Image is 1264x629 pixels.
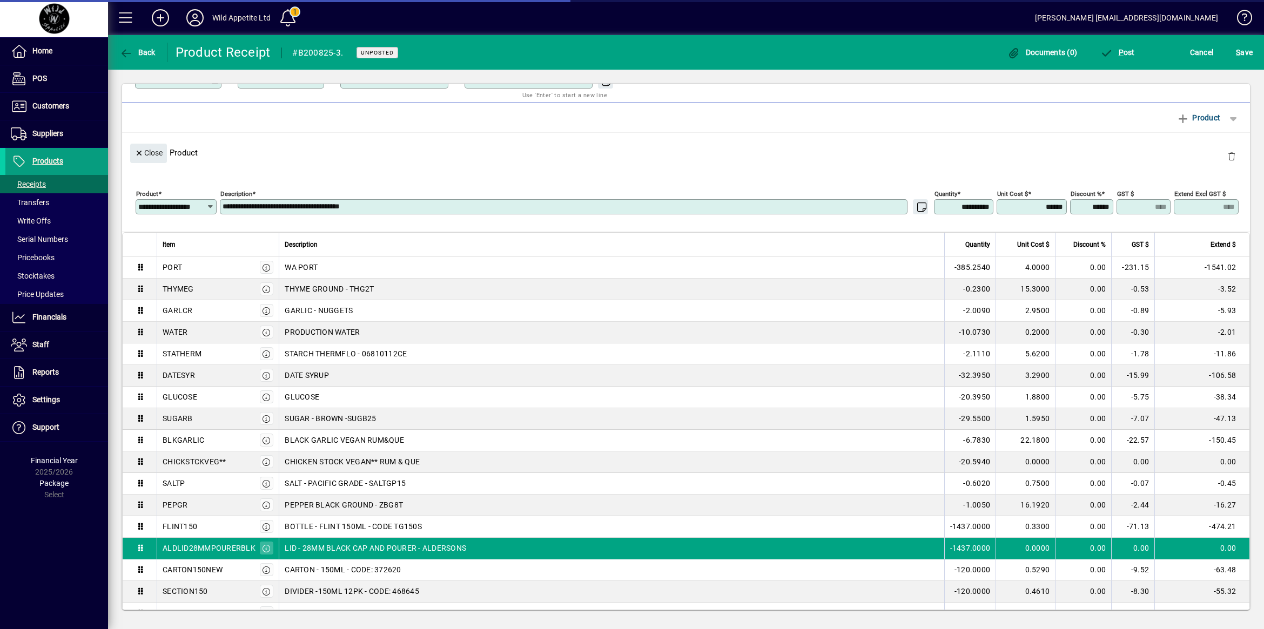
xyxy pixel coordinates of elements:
[31,456,78,465] span: Financial Year
[1025,391,1050,402] span: 1.8800
[39,479,69,488] span: Package
[1055,516,1111,538] td: 0.00
[136,190,158,197] mat-label: Product
[5,414,108,441] a: Support
[163,327,187,337] div: WATER
[279,279,944,300] td: THYME GROUND - THG2T
[11,180,46,188] span: Receipts
[1219,151,1245,161] app-page-header-button: Delete
[108,43,167,62] app-page-header-button: Back
[32,102,69,110] span: Customers
[1111,538,1154,559] td: 0.00
[997,190,1028,197] mat-label: Unit Cost $
[1154,430,1249,451] td: -150.45
[1154,538,1249,559] td: 0.00
[1111,581,1154,603] td: -8.30
[1154,387,1249,408] td: -38.34
[1004,43,1080,62] button: Documents (0)
[1187,43,1216,62] button: Cancel
[1111,516,1154,538] td: -71.13
[285,239,318,251] span: Description
[32,129,63,138] span: Suppliers
[1055,322,1111,343] td: 0.00
[163,521,197,532] div: FLINT150
[5,248,108,267] a: Pricebooks
[130,144,167,163] button: Close
[1111,300,1154,322] td: -0.89
[1055,387,1111,408] td: 0.00
[11,217,51,225] span: Write Offs
[1111,279,1154,300] td: -0.53
[163,586,208,597] div: SECTION150
[163,478,185,489] div: SALTP
[1154,300,1249,322] td: -5.93
[5,38,108,65] a: Home
[279,257,944,279] td: WA PORT
[163,305,193,316] div: GARLCR
[1025,586,1050,597] span: 0.4610
[1025,413,1050,424] span: 1.5950
[176,44,271,61] div: Product Receipt
[32,423,59,431] span: Support
[163,564,223,575] div: CARTON150NEW
[5,175,108,193] a: Receipts
[32,157,63,165] span: Products
[1055,495,1111,516] td: 0.00
[1111,430,1154,451] td: -22.57
[292,44,343,62] div: #B200825-3.
[1111,343,1154,365] td: -1.78
[1111,473,1154,495] td: -0.07
[1055,473,1111,495] td: 0.00
[944,408,996,430] td: -29.5500
[163,499,187,510] div: PEPGR
[944,300,996,322] td: -2.0090
[11,235,68,244] span: Serial Numbers
[1111,322,1154,343] td: -0.30
[1211,239,1236,251] span: Extend $
[163,391,197,402] div: GLUCOSE
[1154,365,1249,387] td: -106.58
[1154,343,1249,365] td: -11.86
[361,49,394,56] span: Unposted
[944,365,996,387] td: -32.3950
[279,408,944,430] td: SUGAR - BROWN -SUGB25
[944,603,996,624] td: -1437.0000
[5,304,108,331] a: Financials
[944,430,996,451] td: -6.7830
[1035,9,1218,26] div: [PERSON_NAME] [EMAIL_ADDRESS][DOMAIN_NAME]
[163,239,176,251] span: Item
[1020,435,1050,445] span: 22.1800
[279,495,944,516] td: PEPPER BLACK GROUND - ZBG8T
[944,538,996,559] td: -1437.0000
[1154,451,1249,473] td: 0.00
[1055,430,1111,451] td: 0.00
[1055,343,1111,365] td: 0.00
[1111,365,1154,387] td: -15.99
[1025,478,1050,489] span: 0.7500
[163,283,194,294] div: THYMEG
[1055,408,1111,430] td: 0.00
[1132,239,1149,251] span: GST $
[1154,257,1249,279] td: -1541.02
[1055,581,1111,603] td: 0.00
[279,430,944,451] td: BLACK GARLIC VEGAN RUM&QUE
[32,368,59,376] span: Reports
[32,74,47,83] span: POS
[1236,48,1240,57] span: S
[1174,190,1226,197] mat-label: Extend excl GST $
[1171,108,1226,127] button: Product
[32,395,60,404] span: Settings
[1025,327,1050,337] span: 0.2000
[1025,607,1050,618] span: 0.0000
[1111,387,1154,408] td: -5.75
[944,279,996,300] td: -0.2300
[1055,365,1111,387] td: 0.00
[1025,564,1050,575] span: 0.5290
[163,413,193,424] div: SUGARB
[1111,603,1154,624] td: 0.00
[1055,538,1111,559] td: 0.00
[944,257,996,279] td: -385.2540
[1117,190,1134,197] mat-label: GST $
[944,343,996,365] td: -2.1110
[944,322,996,343] td: -10.0730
